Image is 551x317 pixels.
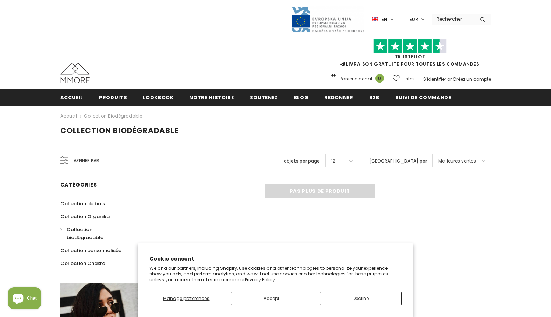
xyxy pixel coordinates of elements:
[60,112,77,121] a: Accueil
[60,200,105,207] span: Collection de bois
[291,16,364,22] a: Javni Razpis
[149,292,223,305] button: Manage preferences
[189,89,234,105] a: Notre histoire
[149,265,402,283] p: We and our partners, including Shopify, use cookies and other technologies to personalize your ex...
[60,197,105,210] a: Collection de bois
[60,125,179,136] span: Collection biodégradable
[432,14,474,24] input: Search Site
[245,276,275,283] a: Privacy Policy
[403,75,415,83] span: Listes
[163,295,209,302] span: Manage preferences
[294,94,309,101] span: Blog
[381,16,387,23] span: en
[453,76,491,82] a: Créez un compte
[395,89,451,105] a: Suivi de commande
[324,89,353,105] a: Redonner
[369,157,427,165] label: [GEOGRAPHIC_DATA] par
[99,89,127,105] a: Produits
[6,287,43,311] inbox-online-store-chat: Shopify online store chat
[60,260,105,267] span: Collection Chakra
[340,75,372,83] span: Panier d'achat
[423,76,446,82] a: S'identifier
[74,157,99,165] span: Affiner par
[60,223,130,244] a: Collection biodégradable
[60,213,110,220] span: Collection Organika
[369,89,379,105] a: B2B
[329,73,388,84] a: Panier d'achat 0
[60,244,121,257] a: Collection personnalisée
[250,94,278,101] span: soutenez
[373,39,447,53] img: Faites confiance aux étoiles pilotes
[250,89,278,105] a: soutenez
[329,42,491,67] span: LIVRAISON GRATUITE POUR TOUTES LES COMMANDES
[149,255,402,263] h2: Cookie consent
[375,74,384,83] span: 0
[372,16,378,22] img: i-lang-1.png
[393,72,415,85] a: Listes
[60,210,110,223] a: Collection Organika
[284,157,320,165] label: objets par page
[60,89,84,105] a: Accueil
[60,247,121,254] span: Collection personnalisée
[447,76,452,82] span: or
[189,94,234,101] span: Notre histoire
[294,89,309,105] a: Blog
[60,181,97,188] span: Catégories
[60,63,90,83] img: Cas MMORE
[231,292,312,305] button: Accept
[395,94,451,101] span: Suivi de commande
[143,89,173,105] a: Lookbook
[60,257,105,270] a: Collection Chakra
[395,53,425,60] a: TrustPilot
[438,157,476,165] span: Meilleures ventes
[67,226,103,241] span: Collection biodégradable
[331,157,335,165] span: 12
[84,113,142,119] a: Collection biodégradable
[409,16,418,23] span: EUR
[320,292,402,305] button: Decline
[291,6,364,33] img: Javni Razpis
[324,94,353,101] span: Redonner
[143,94,173,101] span: Lookbook
[99,94,127,101] span: Produits
[369,94,379,101] span: B2B
[60,94,84,101] span: Accueil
